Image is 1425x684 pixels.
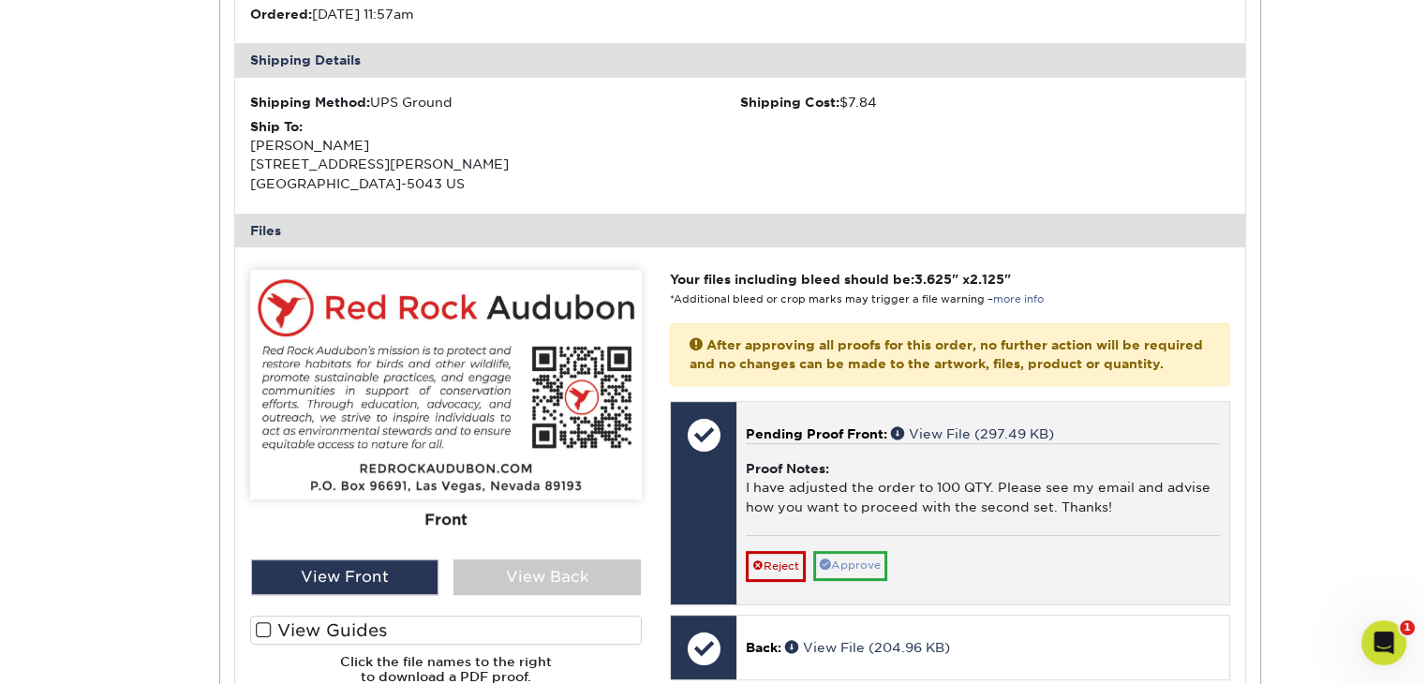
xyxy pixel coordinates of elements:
div: Front [250,499,642,541]
strong: Shipping Cost: [740,95,839,110]
span: 3.625 [914,272,952,287]
div: [PERSON_NAME] [STREET_ADDRESS][PERSON_NAME] [GEOGRAPHIC_DATA]-5043 US [250,117,740,194]
label: View Guides [250,616,642,645]
strong: Shipping Method: [250,95,370,110]
div: Shipping Details [235,43,1245,77]
span: Back: [746,640,781,655]
div: View Front [251,559,438,595]
a: View File (297.49 KB) [891,426,1054,441]
small: *Additional bleed or crop marks may trigger a file warning – [670,293,1044,305]
div: Files [235,214,1245,247]
strong: Ship To: [250,119,303,134]
div: I have adjusted the order to 100 QTY. Please see my email and advise how you want to proceed with... [746,443,1219,536]
iframe: Intercom live chat [1361,620,1406,665]
strong: Proof Notes: [746,461,829,476]
span: 1 [1400,620,1415,635]
div: View Back [453,559,641,595]
span: 2.125 [970,272,1004,287]
div: $7.84 [740,93,1230,112]
strong: After approving all proofs for this order, no further action will be required and no changes can ... [690,337,1203,371]
a: Reject [746,551,806,581]
a: View File (204.96 KB) [785,640,950,655]
a: Approve [813,551,887,580]
span: Pending Proof Front: [746,426,887,441]
strong: Ordered: [250,7,312,22]
li: [DATE] 11:57am [250,5,740,23]
strong: Your files including bleed should be: " x " [670,272,1011,287]
div: UPS Ground [250,93,740,112]
a: more info [993,293,1044,305]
